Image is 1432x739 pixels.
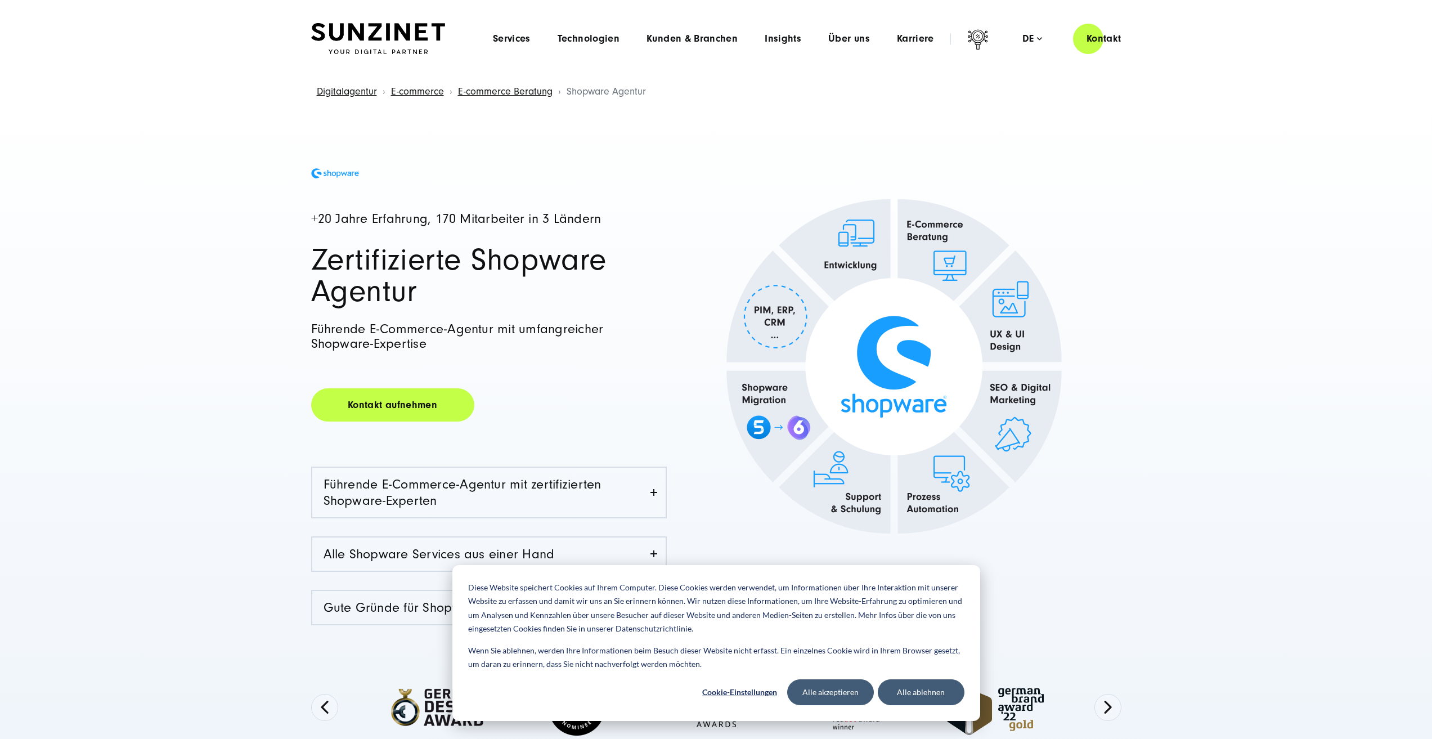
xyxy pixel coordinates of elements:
div: Cookie banner [452,565,980,721]
a: Über uns [828,33,870,44]
a: Kontakt [1073,23,1135,55]
img: german-brand-award-gold-badge - Shopware Agentur SUNZINET [940,675,1051,739]
a: E-commerce Beratung [458,86,553,97]
a: Führende E-Commerce-Agentur mit zertifizierten Shopware-Experten [312,468,666,517]
p: Diese Website speichert Cookies auf Ihrem Computer. Diese Cookies werden verwendet, um Informatio... [468,581,964,636]
a: Kunden & Branchen [647,33,738,44]
h1: Zertifizierte Shopware Agentur [311,244,667,307]
img: SUNZINET Full Service Digital Agentur [311,23,445,55]
button: Cookie-Einstellungen [697,679,783,705]
button: Previous [311,694,338,721]
button: Alle akzeptieren [787,679,874,705]
h4: +20 Jahre Erfahrung, 170 Mitarbeiter in 3 Ländern [311,212,667,226]
a: Karriere [897,33,934,44]
p: Wenn Sie ablehnen, werden Ihre Informationen beim Besuch dieser Website nicht erfasst. Ein einzel... [468,644,964,671]
a: Digitalagentur [317,86,377,97]
a: Alle Shopware Services aus einer Hand [312,538,666,571]
img: Shopware Agentur Logo blau [311,168,359,179]
img: German-Design-Award [381,684,493,731]
h2: Führende E-Commerce-Agentur mit umfangreicher Shopware-Expertise [311,322,667,352]
a: Services [493,33,531,44]
a: Gute Gründe für Shopware [312,591,666,624]
button: Alle ablehnen [878,679,964,705]
img: Full Service Shopware Partner Agentur SUNZINET - Shopware SEO, Shopware entwicklung, Shopware ber... [683,155,1105,577]
a: Kontakt aufnehmen [311,388,474,422]
a: Technologien [558,33,620,44]
a: Insights [765,33,801,44]
button: Next [1094,694,1121,721]
span: Shopware Agentur [567,86,646,97]
a: E-commerce [391,86,444,97]
div: de [1022,33,1042,44]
